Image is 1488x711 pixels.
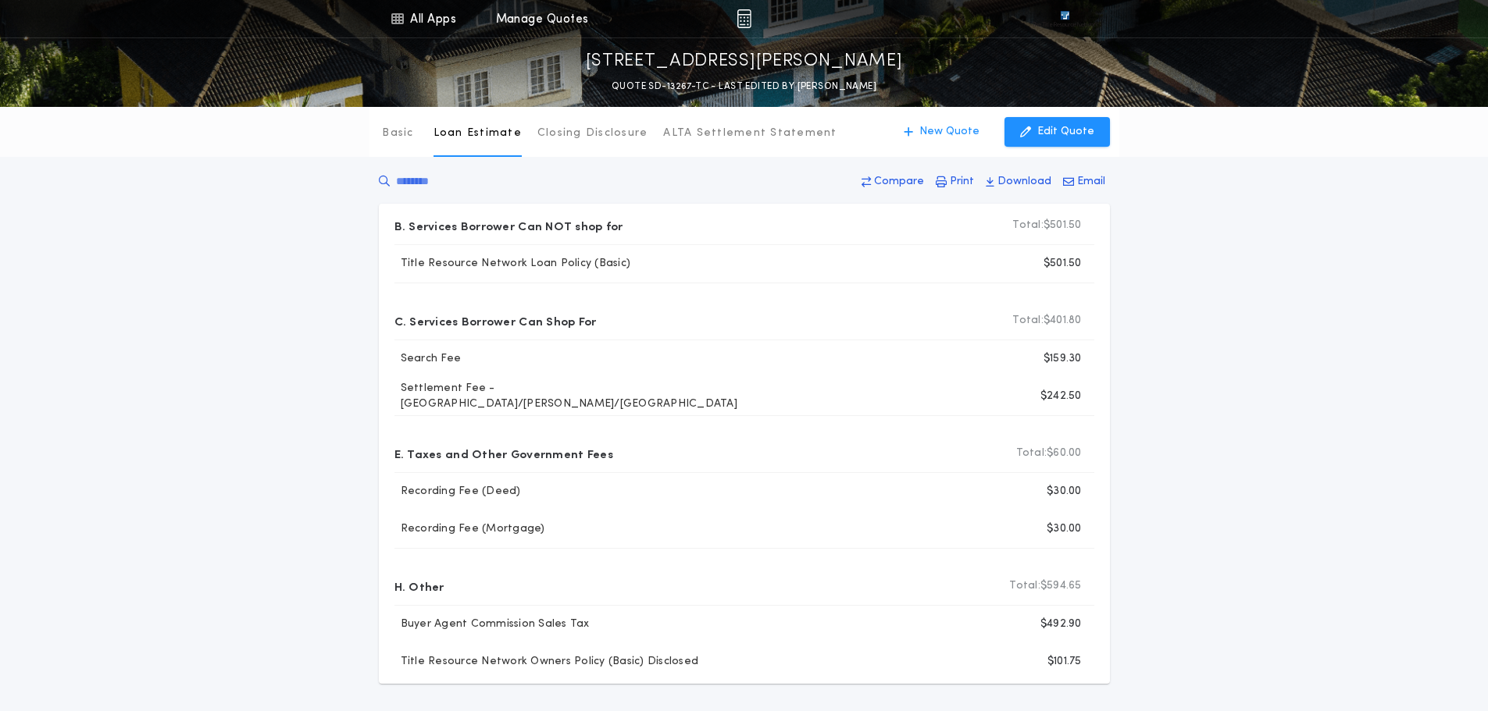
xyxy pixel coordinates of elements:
p: H. Other [394,574,444,599]
p: Closing Disclosure [537,126,648,141]
b: Total: [1016,446,1047,461]
p: Download [997,174,1051,190]
button: Email [1058,168,1110,196]
img: vs-icon [1032,11,1097,27]
button: Compare [857,168,929,196]
p: Compare [874,174,924,190]
p: $492.90 [1040,617,1082,632]
p: $60.00 [1016,446,1082,461]
p: $159.30 [1044,351,1082,367]
p: Settlement Fee - [GEOGRAPHIC_DATA]/[PERSON_NAME]/[GEOGRAPHIC_DATA] [394,381,758,412]
p: Loan Estimate [434,126,522,141]
p: Buyer Agent Commission Sales Tax [394,617,590,632]
p: Print [950,174,974,190]
p: [STREET_ADDRESS][PERSON_NAME] [586,49,903,74]
p: E. Taxes and Other Government Fees [394,441,613,466]
button: Edit Quote [1004,117,1110,147]
p: Search Fee [394,351,462,367]
p: $501.50 [1012,218,1081,233]
p: Edit Quote [1037,124,1094,140]
p: QUOTE SD-13267-TC - LAST EDITED BY [PERSON_NAME] [612,79,876,94]
p: Title Resource Network Owners Policy (Basic) Disclosed [394,654,699,670]
p: Title Resource Network Loan Policy (Basic) [394,256,631,272]
button: Download [981,168,1056,196]
p: Basic [382,126,413,141]
p: $30.00 [1047,484,1082,499]
p: Recording Fee (Deed) [394,484,521,499]
p: $242.50 [1040,389,1082,404]
p: B. Services Borrower Can NOT shop for [394,213,623,238]
p: New Quote [919,124,980,140]
p: $401.80 [1012,313,1081,329]
button: New Quote [888,117,995,147]
p: Recording Fee (Mortgage) [394,521,545,537]
b: Total: [1012,218,1044,233]
p: C. Services Borrower Can Shop For [394,308,597,333]
b: Total: [1012,313,1044,329]
p: $594.65 [1009,578,1081,594]
b: Total: [1009,578,1040,594]
img: img [737,9,751,28]
p: $501.50 [1044,256,1082,272]
button: Print [931,168,979,196]
p: ALTA Settlement Statement [663,126,837,141]
p: Email [1077,174,1105,190]
p: $101.75 [1047,654,1082,670]
p: $30.00 [1047,521,1082,537]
